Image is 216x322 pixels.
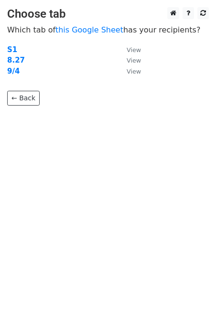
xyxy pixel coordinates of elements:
[7,56,25,64] a: 8.27
[7,7,209,21] h3: Choose tab
[55,25,123,34] a: this Google Sheet
[117,67,141,75] a: View
[127,57,141,64] small: View
[7,91,40,106] a: ← Back
[117,45,141,54] a: View
[117,56,141,64] a: View
[127,46,141,54] small: View
[7,67,20,75] a: 9/4
[7,45,17,54] a: S1
[7,25,209,35] p: Which tab of has your recipients?
[127,68,141,75] small: View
